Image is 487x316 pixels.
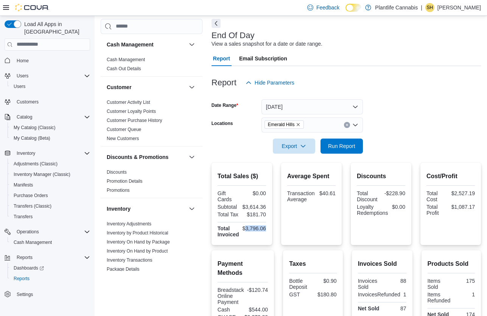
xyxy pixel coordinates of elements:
span: Users [14,83,25,89]
div: Loyalty Redemptions [357,204,388,216]
h3: Report [212,78,236,87]
span: Hide Parameters [255,79,294,86]
button: Purchase Orders [8,190,93,201]
span: Reports [14,253,90,262]
label: Date Range [212,102,238,108]
a: Cash Out Details [107,66,141,71]
span: Inventory [17,150,35,156]
button: Discounts & Promotions [107,153,186,161]
span: Reports [11,274,90,283]
a: Transfers [11,212,36,221]
span: Transfers [11,212,90,221]
a: My Catalog (Beta) [11,134,53,143]
span: Transfers (Classic) [14,203,51,209]
button: My Catalog (Beta) [8,133,93,143]
div: Subtotal [218,204,240,210]
button: Customer [107,83,186,91]
h3: Inventory [107,205,131,213]
span: My Catalog (Classic) [14,125,56,131]
span: Inventory On Hand by Package [107,239,170,245]
span: Purchase Orders [14,193,48,199]
span: Cash Out Details [107,66,141,72]
a: New Customers [107,136,139,141]
button: Inventory [107,205,186,213]
button: Users [8,81,93,92]
div: Invoices Sold [358,278,381,290]
span: Operations [14,227,90,236]
span: Customer Queue [107,126,141,133]
span: Reports [14,276,30,282]
a: Cash Management [107,57,145,62]
div: Items Sold [428,278,450,290]
span: Feedback [316,4,339,11]
div: Gift Cards [218,190,240,202]
a: Customer Activity List [107,100,150,105]
span: My Catalog (Beta) [14,135,50,141]
div: $180.80 [314,291,337,298]
span: Inventory [14,149,90,158]
h3: Cash Management [107,41,154,48]
h3: Discounts & Promotions [107,153,168,161]
span: Email Subscription [239,51,287,66]
div: $0.90 [314,278,337,284]
button: Customer [187,83,196,92]
span: Cash Management [14,239,52,245]
span: Manifests [11,180,90,190]
button: Hide Parameters [243,75,297,90]
p: | [421,3,422,12]
span: Customer Purchase History [107,117,162,123]
span: Users [14,71,90,80]
button: Remove Emerald Hills from selection in this group [296,122,300,127]
span: Home [17,58,29,64]
span: Transfers (Classic) [11,202,90,211]
h2: Average Spent [287,172,336,181]
button: Settings [2,288,93,299]
span: Dashboards [14,265,44,271]
a: Promotions [107,188,130,193]
a: Inventory On Hand by Package [107,239,170,245]
div: $0.00 [391,204,405,210]
h2: Payment Methods [218,259,268,277]
span: Emerald Hills [268,121,295,128]
a: Inventory Manager (Classic) [11,170,73,179]
div: Total Tax [218,211,240,217]
span: Catalog [14,113,90,122]
div: Cash Management [101,55,202,76]
button: Operations [14,227,42,236]
h2: Invoices Sold [358,259,406,268]
button: Cash Management [187,40,196,49]
span: Report [213,51,230,66]
a: Settings [14,290,36,299]
a: Users [11,82,28,91]
span: Export [277,139,311,154]
span: Inventory Transactions [107,257,152,263]
span: Home [14,56,90,65]
button: Reports [14,253,36,262]
a: Cash Management [11,238,55,247]
div: Items Refunded [428,291,451,304]
p: [PERSON_NAME] [437,3,481,12]
div: Customer [101,98,202,146]
button: [DATE] [261,99,363,114]
span: Settings [17,291,33,298]
button: Export [273,139,315,154]
span: Inventory Manager (Classic) [11,170,90,179]
div: 88 [384,278,406,284]
button: Open list of options [352,122,358,128]
button: Inventory Manager (Classic) [8,169,93,180]
span: Cash Management [11,238,90,247]
div: Transaction Average [287,190,315,202]
button: Inventory [187,204,196,213]
div: Breadstack Online Payment [218,287,244,305]
span: Transfers [14,214,33,220]
span: Promotions [107,187,130,193]
button: Catalog [2,112,93,122]
h3: Customer [107,83,131,91]
span: Adjustments (Classic) [14,161,58,167]
button: Clear input [344,122,350,128]
div: View a sales snapshot for a date or date range. [212,40,322,48]
h2: Cost/Profit [426,172,475,181]
span: Manifests [14,182,33,188]
span: Load All Apps in [GEOGRAPHIC_DATA] [21,20,90,35]
div: Total Cost [426,190,448,202]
